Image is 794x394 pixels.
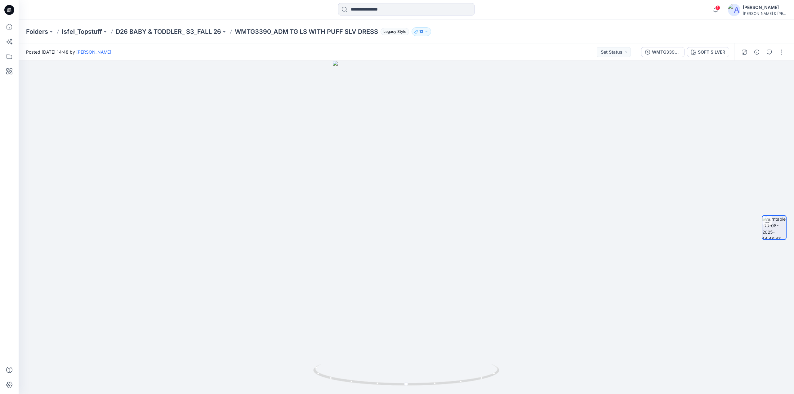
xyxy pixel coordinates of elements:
[381,28,409,35] span: Legacy Style
[752,47,762,57] button: Details
[412,27,431,36] button: 13
[728,4,740,16] img: avatar
[652,49,680,55] div: WMTG3390_ADM TG LS WITH PUFF SLV DRESS
[743,4,786,11] div: [PERSON_NAME]
[76,49,111,55] a: [PERSON_NAME]
[62,27,102,36] a: Isfel_Topstuff
[743,11,786,16] div: [PERSON_NAME] & [PERSON_NAME]
[235,27,378,36] p: WMTG3390_ADM TG LS WITH PUFF SLV DRESS
[26,27,48,36] a: Folders
[687,47,729,57] button: SOFT SILVER
[715,5,720,10] span: 1
[641,47,685,57] button: WMTG3390_ADM TG LS WITH PUFF SLV DRESS
[378,27,409,36] button: Legacy Style
[419,28,423,35] p: 13
[698,49,725,55] div: SOFT SILVER
[762,216,786,239] img: turntable-19-08-2025-14:48:43
[116,27,221,36] a: D26 BABY & TODDLER_ S3_FALL 26
[26,49,111,55] span: Posted [DATE] 14:48 by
